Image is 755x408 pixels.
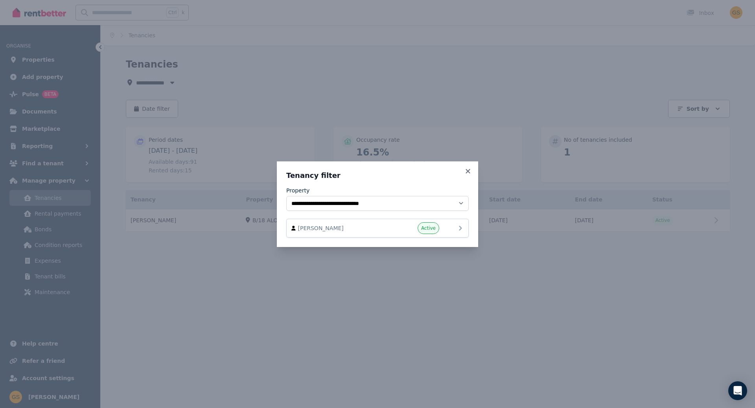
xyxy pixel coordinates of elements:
span: [PERSON_NAME] [298,224,388,232]
div: Open Intercom Messenger [728,381,747,400]
span: Active [421,225,436,231]
h3: Tenancy filter [286,171,469,180]
a: [PERSON_NAME]Active [286,219,469,238]
label: Property [286,187,309,194]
